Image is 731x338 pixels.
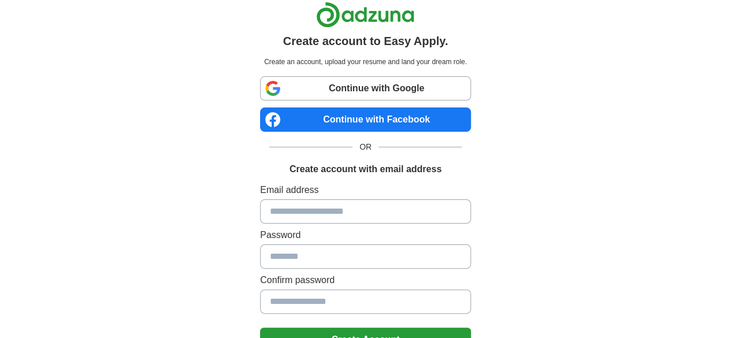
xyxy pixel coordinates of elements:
[260,228,471,242] label: Password
[260,273,471,287] label: Confirm password
[290,162,441,176] h1: Create account with email address
[260,107,471,132] a: Continue with Facebook
[262,57,469,67] p: Create an account, upload your resume and land your dream role.
[283,32,448,50] h1: Create account to Easy Apply.
[352,141,379,153] span: OR
[316,2,414,28] img: Adzuna logo
[260,183,471,197] label: Email address
[260,76,471,101] a: Continue with Google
